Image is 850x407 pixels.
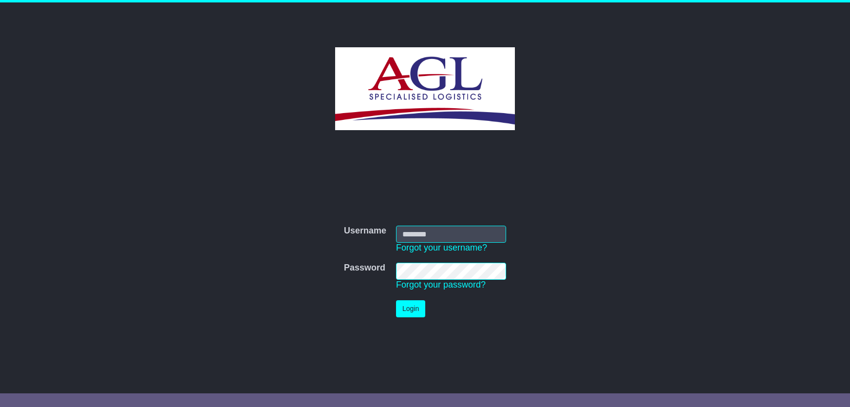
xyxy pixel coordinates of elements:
[344,263,385,273] label: Password
[396,300,425,317] button: Login
[396,280,486,290] a: Forgot your password?
[396,243,487,252] a: Forgot your username?
[344,226,386,236] label: Username
[335,47,515,130] img: AGL SPECIALISED LOGISTICS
